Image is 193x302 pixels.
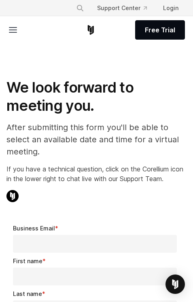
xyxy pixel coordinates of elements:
[13,290,42,297] span: Last name
[13,258,42,264] span: First name
[13,225,55,232] span: Business Email
[86,25,96,35] a: Corellium Home
[6,164,187,184] p: If you have a technical question, click on the Corellium icon in the lower right to chat live wit...
[135,20,185,40] a: Free Trial
[73,1,87,15] button: Search
[157,1,185,15] a: Login
[6,190,19,202] img: Corellium Chat Icon
[91,1,153,15] a: Support Center
[165,275,185,294] div: Open Intercom Messenger
[70,1,185,15] div: Navigation Menu
[6,78,187,115] h1: We look forward to meeting you.
[145,25,175,35] span: Free Trial
[6,121,187,158] p: After submitting this form you'll be able to select an available date and time for a virtual meet...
